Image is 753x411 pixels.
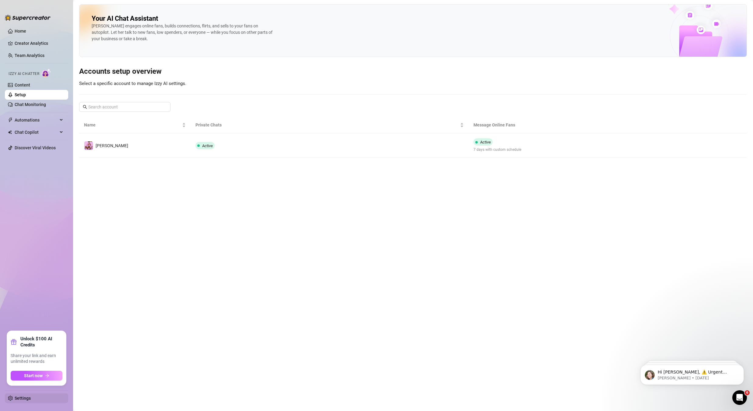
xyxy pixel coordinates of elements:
span: arrow-right [45,374,49,378]
h3: Accounts setup overview [79,67,747,76]
span: 7 days with custom schedule [473,147,521,153]
span: Active [202,143,213,148]
span: [PERSON_NAME] [96,143,128,148]
a: Settings [15,396,31,401]
iframe: Intercom live chat [732,390,747,405]
input: Search account [88,104,162,110]
th: Private Chats [191,117,469,133]
th: Name [79,117,191,133]
span: Automations [15,115,58,125]
span: Active [480,140,491,144]
img: AI Chatter [42,69,51,77]
img: lola [84,141,93,150]
img: Chat Copilot [8,130,12,134]
a: Creator Analytics [15,38,63,48]
a: Home [15,29,26,34]
span: Share your link and earn unlimited rewards [11,353,62,365]
span: Izzy AI Chatter [9,71,39,77]
span: thunderbolt [8,118,13,122]
a: Chat Monitoring [15,102,46,107]
h2: Your AI Chat Assistant [92,14,158,23]
strong: Unlock $100 AI Credits [20,336,62,348]
th: Message Online Fans [469,117,654,133]
button: Start nowarrow-right [11,371,62,381]
span: Start now [24,373,43,378]
span: Select a specific account to manage Izzy AI settings. [79,81,186,86]
a: Setup [15,92,26,97]
span: Chat Copilot [15,127,58,137]
span: Name [84,122,181,128]
img: logo-BBDzfeDw.svg [5,15,51,21]
span: Private Chats [195,122,459,128]
span: search [83,105,87,109]
a: Team Analytics [15,53,44,58]
span: gift [11,339,17,345]
iframe: Intercom notifications message [631,352,753,395]
div: [PERSON_NAME] engages online fans, builds connections, flirts, and sells to your fans on autopilo... [92,23,274,42]
a: Discover Viral Videos [15,145,56,150]
span: 6 [745,390,750,395]
a: Content [15,83,30,87]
